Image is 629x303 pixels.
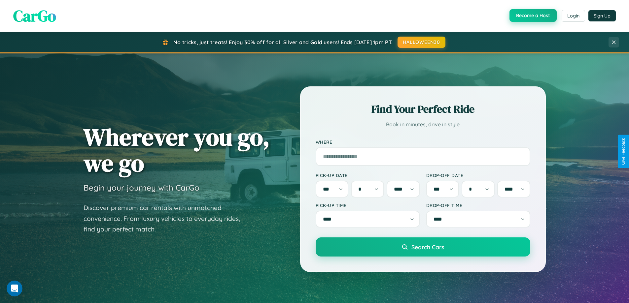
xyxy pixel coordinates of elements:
label: Pick-up Date [316,172,420,178]
span: CarGo [13,5,56,27]
iframe: Intercom live chat [7,281,22,296]
span: Search Cars [411,243,444,251]
p: Discover premium car rentals with unmatched convenience. From luxury vehicles to everyday rides, ... [84,202,249,235]
h1: Wherever you go, we go [84,124,270,176]
h2: Find Your Perfect Ride [316,102,530,116]
button: Search Cars [316,237,530,257]
h3: Begin your journey with CarGo [84,183,199,193]
button: HALLOWEEN30 [398,37,445,48]
span: No tricks, just treats! Enjoy 30% off for all Silver and Gold users! Ends [DATE] 1pm PT. [173,39,393,45]
label: Drop-off Date [426,172,530,178]
label: Drop-off Time [426,202,530,208]
p: Book in minutes, drive in style [316,120,530,129]
button: Become a Host [509,9,557,22]
label: Pick-up Time [316,202,420,208]
div: Give Feedback [621,138,626,165]
button: Login [562,10,585,22]
button: Sign Up [588,10,616,21]
label: Where [316,139,530,145]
